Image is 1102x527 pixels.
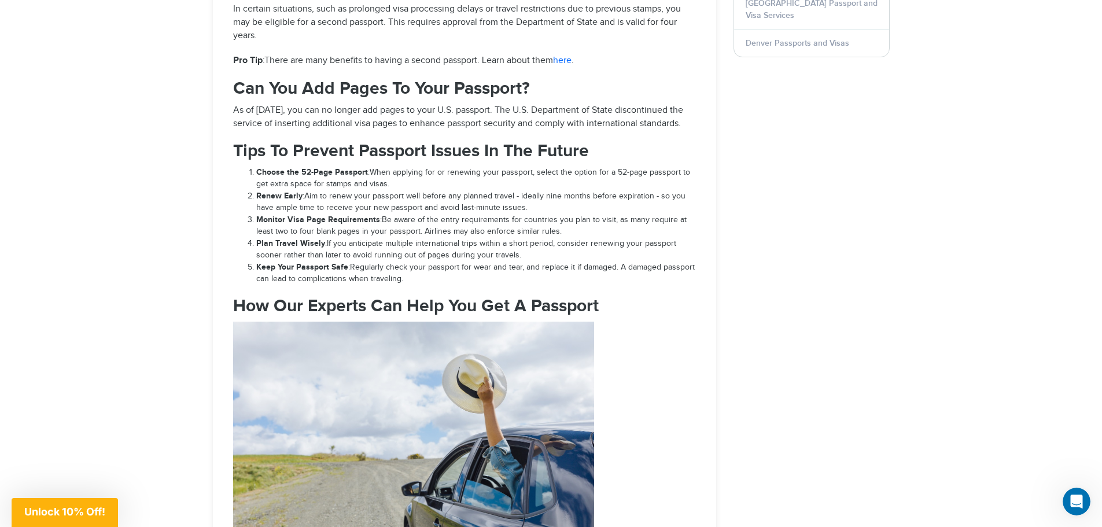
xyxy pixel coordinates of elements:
strong: Monitor Visa Page Requirements [256,215,380,224]
p: There are many benefits to having a second passport. Learn about them . [233,54,696,68]
li: Regularly check your passport for wear and tear, and replace it if damaged. A damaged passport ca... [256,261,696,285]
span: : [256,263,350,272]
a: here [553,55,572,66]
strong: Pro Tip [233,55,263,66]
span: : [256,191,304,201]
span: : [256,239,327,248]
strong: Keep Your Passport Safe [256,262,348,272]
li: If you anticipate multiple international trips within a short period, consider renewing your pass... [256,238,696,261]
span: Can You Add Pages To Your Passport? [233,78,530,99]
span: : [256,168,370,177]
span: As of [DATE], you can no longer add pages to your U.S. passport. The U.S. Department of State dis... [233,105,683,129]
span: : [233,55,264,66]
span: : [256,215,382,224]
span: Tips To Prevent Passport Issues In The Future [233,141,589,161]
div: Unlock 10% Off! [12,498,118,527]
li: When applying for or renewing your passport, select the option for a 52-page passport to get extr... [256,167,696,190]
span: How Our Experts Can Help You Get A Passport [233,296,599,316]
span: In certain situations, such as prolonged visa processing delays or travel restrictions due to pre... [233,3,681,41]
strong: Choose the 52-Page Passport [256,167,368,177]
strong: Plan Travel Wisely [256,238,325,248]
li: Aim to renew your passport well before any planned travel - ideally nine months before expiration... [256,190,696,214]
span: Unlock 10% Off! [24,506,105,518]
iframe: Intercom live chat [1063,488,1090,515]
strong: Renew Early [256,191,303,201]
li: Be aware of the entry requirements for countries you plan to visit, as many require at least two ... [256,214,696,238]
a: Denver Passports and Visas [746,38,849,48]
